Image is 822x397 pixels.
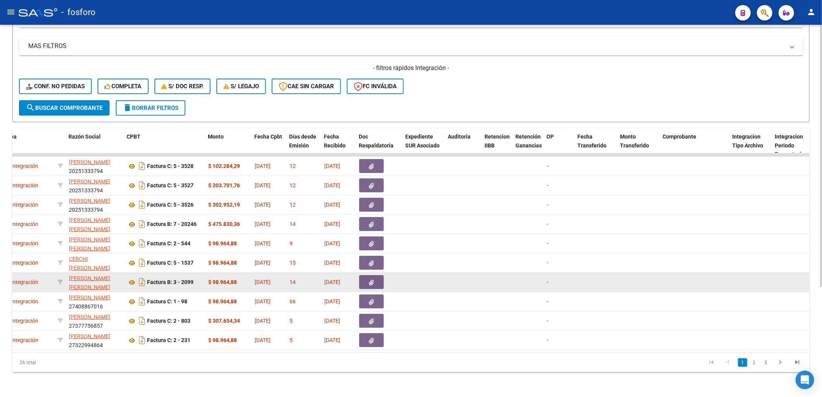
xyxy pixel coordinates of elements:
[255,221,271,227] span: [DATE]
[617,128,659,163] datatable-header-cell: Monto Transferido
[5,182,38,188] span: Integración
[26,104,103,111] span: Buscar Comprobante
[286,128,321,163] datatable-header-cell: Días desde Emisión
[547,279,548,285] span: -
[208,240,237,246] strong: $ 98.964,88
[208,182,240,188] strong: $ 203.701,76
[547,202,548,208] span: -
[547,318,548,324] span: -
[321,128,356,163] datatable-header-cell: Fecha Recibido
[69,313,121,329] div: 27377756857
[5,298,38,305] span: Integración
[69,216,121,232] div: 27235676090
[69,333,110,339] span: [PERSON_NAME]
[405,133,440,149] span: Expediente SUR Asociado
[721,358,736,367] a: go to previous page
[324,202,340,208] span: [DATE]
[324,240,340,246] span: [DATE]
[547,298,548,305] span: -
[324,182,340,188] span: [DATE]
[577,133,606,149] span: Fecha Transferido
[255,279,271,285] span: [DATE]
[5,260,38,266] span: Integración
[137,179,147,192] i: Descargar documento
[354,83,397,90] span: FC Inválida
[515,133,542,149] span: Retención Ganancias
[324,279,340,285] span: [DATE]
[2,128,54,163] datatable-header-cell: Area
[208,318,240,324] strong: $ 307.654,34
[69,197,121,213] div: 20251333794
[750,358,759,367] a: 2
[324,337,340,343] span: [DATE]
[12,353,170,372] div: 26 total
[761,358,771,367] a: 3
[279,83,334,90] span: CAE SIN CARGAR
[729,128,772,163] datatable-header-cell: Integracion Tipo Archivo
[69,177,121,193] div: 20251333794
[773,358,788,367] a: go to next page
[574,128,617,163] datatable-header-cell: Fecha Transferido
[147,299,187,305] strong: Factura C: 1 - 98
[69,158,121,174] div: 20251333794
[255,298,271,305] span: [DATE]
[68,133,101,140] span: Razón Social
[5,279,38,285] span: Integración
[69,332,121,348] div: 27322994864
[104,83,142,90] span: Completa
[5,133,17,140] span: Area
[123,103,132,112] mat-icon: delete
[208,298,237,305] strong: $ 98.964,88
[448,133,471,140] span: Auditoria
[26,83,85,90] span: Conf. no pedidas
[5,163,38,169] span: Integración
[289,298,296,305] span: 66
[69,236,110,252] span: [PERSON_NAME] [PERSON_NAME]
[547,337,548,343] span: -
[69,274,121,290] div: 27353923752
[137,276,147,288] i: Descargar documento
[738,358,747,367] a: 1
[208,221,240,227] strong: $ 475.830,36
[272,79,341,94] button: CAE SIN CARGAR
[208,337,237,343] strong: $ 98.964,88
[61,4,96,21] span: - fosforo
[69,235,121,252] div: 23306700944
[445,128,481,163] datatable-header-cell: Auditoria
[137,315,147,327] i: Descargar documento
[255,163,271,169] span: [DATE]
[748,356,760,369] li: page 2
[481,128,512,163] datatable-header-cell: Retencion IIBB
[547,240,548,246] span: -
[147,183,194,189] strong: Factura C: 5 - 3527
[324,163,340,169] span: [DATE]
[69,314,110,320] span: [PERSON_NAME]
[208,163,240,169] strong: $ 102.284,29
[69,275,110,290] span: [PERSON_NAME] [PERSON_NAME]
[208,279,237,285] strong: $ 98.964,88
[65,128,123,163] datatable-header-cell: Razón Social
[485,133,510,149] span: Retencion IIBB
[760,356,772,369] li: page 3
[116,100,185,116] button: Borrar Filtros
[5,202,38,208] span: Integración
[255,337,271,343] span: [DATE]
[147,202,194,208] strong: Factura C: 5 - 3526
[790,358,805,367] a: go to last page
[289,163,296,169] span: 12
[289,133,316,149] span: Días desde Emisión
[512,128,543,163] datatable-header-cell: Retención Ganancias
[737,356,748,369] li: page 1
[69,294,110,301] span: [PERSON_NAME]
[289,221,296,227] span: 14
[324,133,346,149] span: Fecha Recibido
[289,240,293,246] span: 9
[402,128,445,163] datatable-header-cell: Expediente SUR Asociado
[547,221,548,227] span: -
[796,371,814,389] div: Open Intercom Messenger
[123,128,205,163] datatable-header-cell: CPBT
[137,295,147,308] i: Descargar documento
[5,318,38,324] span: Integración
[254,133,282,140] span: Fecha Cpbt
[137,160,147,172] i: Descargar documento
